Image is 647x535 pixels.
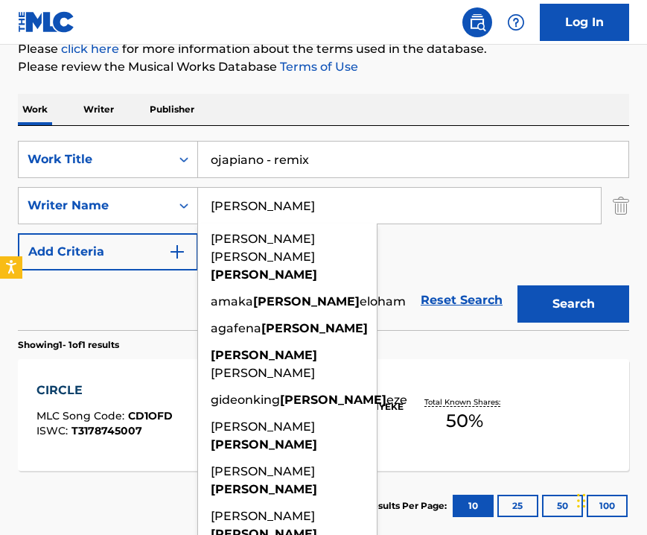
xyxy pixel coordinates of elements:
p: Please review the Musical Works Database [18,58,629,76]
strong: [PERSON_NAME] [280,393,386,407]
span: 50 % [446,408,483,434]
img: MLC Logo [18,11,75,33]
button: Search [517,285,629,323]
span: eze [386,393,407,407]
strong: [PERSON_NAME] [211,267,317,282]
img: search [468,13,486,31]
button: 50 [542,495,583,517]
span: agafena [211,321,261,335]
div: Help [501,7,531,37]
span: [PERSON_NAME] [211,509,315,523]
strong: [PERSON_NAME] [253,294,360,308]
strong: [PERSON_NAME] [211,348,317,362]
a: Public Search [462,7,492,37]
img: help [507,13,525,31]
span: gideonking [211,393,280,407]
strong: [PERSON_NAME] [261,321,368,335]
a: CIRCLEMLC Song Code:CD1OFDISWC:T3178745007Writers (2)[PERSON_NAME], [PERSON_NAME] ONYEKERecording... [18,359,629,471]
img: Delete Criterion [613,187,629,224]
span: amaka [211,294,253,308]
span: T3178745007 [71,424,142,437]
p: Writer [79,94,118,125]
a: click here [61,42,119,56]
span: [PERSON_NAME] [211,464,315,478]
a: Terms of Use [277,60,358,74]
a: Log In [540,4,629,41]
p: Publisher [145,94,199,125]
span: MLC Song Code : [36,409,128,422]
p: Please for more information about the terms used in the database. [18,40,629,58]
span: [PERSON_NAME] [PERSON_NAME] [211,232,315,264]
p: Results Per Page: [366,499,450,513]
div: Work Title [28,151,162,168]
button: 10 [453,495,494,517]
img: 9d2ae6d4665cec9f34b9.svg [168,243,186,261]
a: Reset Search [413,284,510,317]
span: [PERSON_NAME] [211,420,315,434]
strong: [PERSON_NAME] [211,437,317,452]
p: Total Known Shares: [424,396,504,408]
div: Writer Name [28,197,162,215]
iframe: Chat Widget [573,463,647,535]
div: CIRCLE [36,382,173,399]
p: Work [18,94,52,125]
p: Showing 1 - 1 of 1 results [18,338,119,352]
span: ISWC : [36,424,71,437]
span: eloham [360,294,406,308]
div: Drag [577,478,586,523]
span: CD1OFD [128,409,173,422]
form: Search Form [18,141,629,330]
button: 25 [497,495,538,517]
span: [PERSON_NAME] [211,366,315,380]
button: Add Criteria [18,233,198,270]
strong: [PERSON_NAME] [211,482,317,496]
